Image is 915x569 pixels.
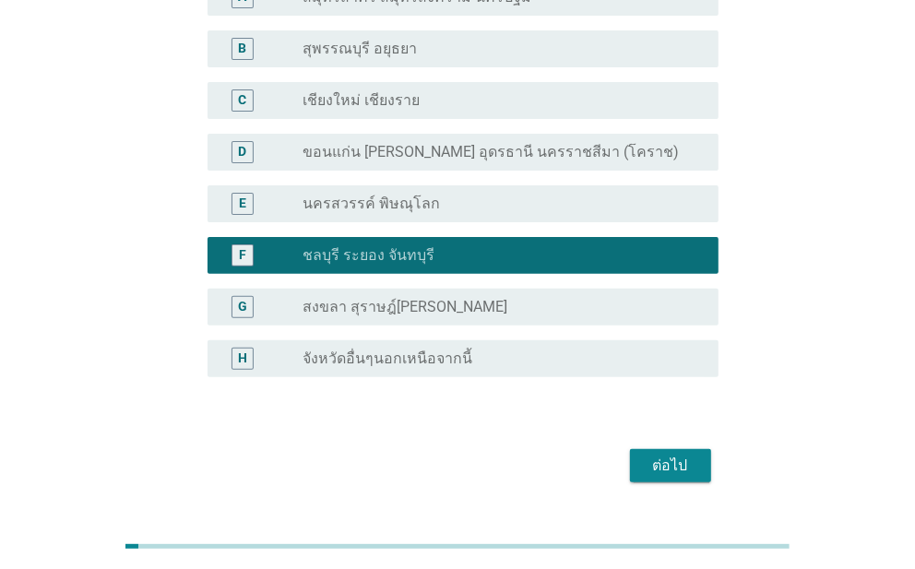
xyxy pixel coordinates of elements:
label: จังหวัดอื่นๆนอกเหนือจากนี้ [303,350,472,368]
label: นครสวรรค์ พิษณุโลก [303,195,440,213]
label: เชียงใหม่ เชียงราย [303,91,420,110]
div: H [238,349,247,368]
div: E [239,194,246,213]
div: B [239,39,247,58]
button: ต่อไป [630,449,711,482]
div: D [239,142,247,161]
div: C [239,90,247,110]
div: G [238,297,247,316]
label: ขอนแก่น [PERSON_NAME] อุดรธานี นครราชสีมา (โคราช) [303,143,679,161]
div: ต่อไป [645,455,696,477]
label: สงขลา สุราษฎ์[PERSON_NAME] [303,298,507,316]
label: ชลบุรี ระยอง จันทบุรี [303,246,434,265]
label: สุพรรณบุรี อยุธยา [303,40,417,58]
div: F [239,245,246,265]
